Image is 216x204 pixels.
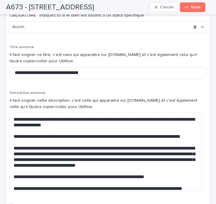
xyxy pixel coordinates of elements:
[150,2,179,12] button: Cancel
[10,97,206,110] p: Il faut soigner cette description, c'est celle qui apparaitra sur [DOMAIN_NAME] et c'est égalemen...
[180,2,205,12] button: Save
[191,5,201,9] span: Save
[12,24,24,30] span: Aucun
[10,52,206,64] p: Il faut soigner ce titre, c'est celui qui apparaitra sur [DOMAIN_NAME] et c'est également celui q...
[10,91,45,95] span: Description annonce
[10,12,206,19] p: OBLIGATOIRE : indiquez ici si le bien est soumis à un statut spécifique
[160,5,174,9] span: Cancel
[6,3,94,12] h2: A673 - 30 rue Carême Prenant, Argenteuil 95100
[10,45,34,49] span: Titre annonce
